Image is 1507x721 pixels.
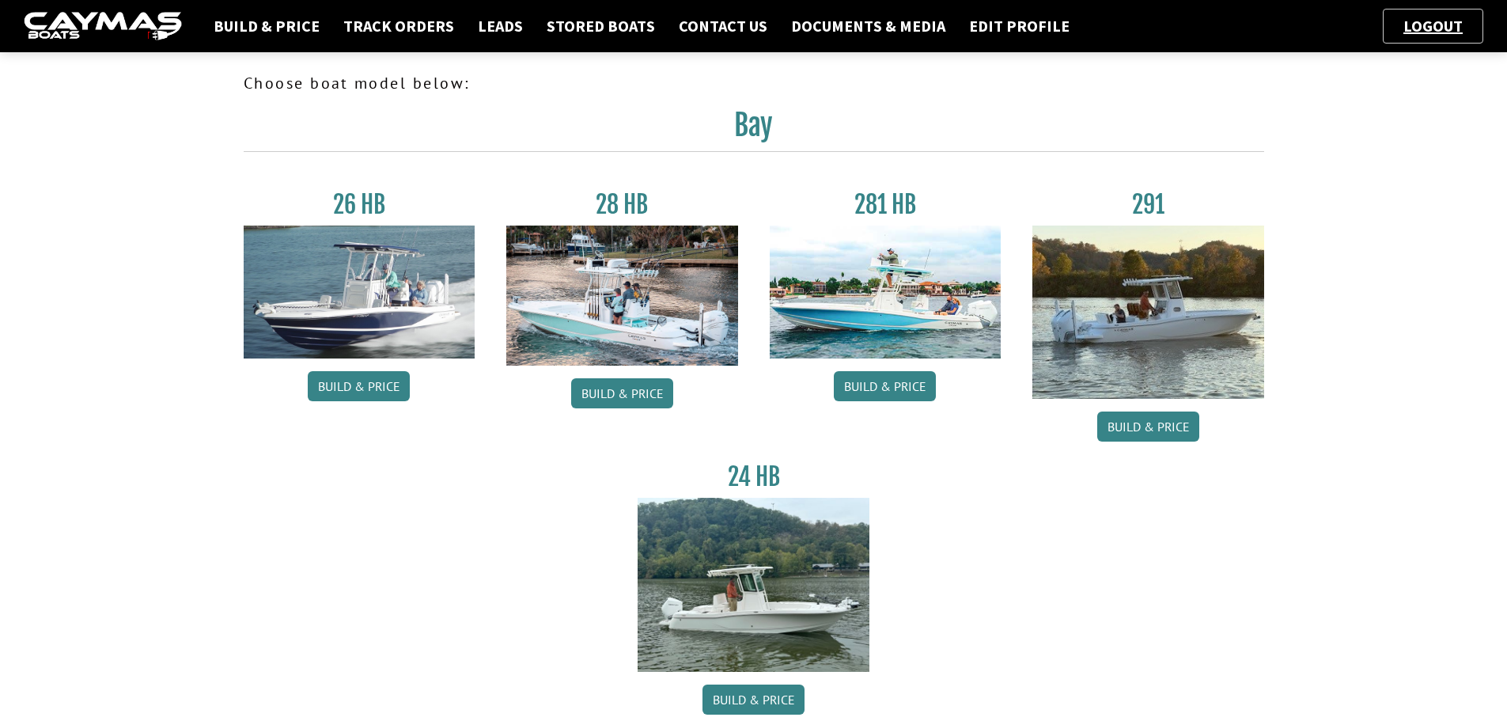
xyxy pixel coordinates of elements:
a: Edit Profile [961,16,1077,36]
a: Logout [1395,16,1471,36]
a: Build & Price [206,16,328,36]
p: Choose boat model below: [244,71,1264,95]
a: Build & Price [308,371,410,401]
img: 28-hb-twin.jpg [770,226,1002,359]
h3: 281 HB [770,190,1002,219]
img: 24_HB_thumbnail.jpg [638,498,869,671]
a: Documents & Media [783,16,953,36]
a: Build & Price [571,378,673,408]
a: Leads [470,16,531,36]
a: Contact Us [671,16,775,36]
h3: 24 HB [638,462,869,491]
img: 291_Thumbnail.jpg [1032,226,1264,399]
a: Build & Price [702,685,805,715]
img: caymas-dealer-connect-2ed40d3bc7270c1d8d7ffb4b79bf05adc795679939227970def78ec6f6c03838.gif [24,12,182,41]
h3: 28 HB [506,190,738,219]
a: Build & Price [834,371,936,401]
a: Build & Price [1097,412,1199,442]
img: 26_new_photo_resized.jpg [244,226,475,359]
h3: 26 HB [244,190,475,219]
img: 28_hb_thumbnail_for_caymas_connect.jpg [506,226,738,366]
a: Track Orders [335,16,462,36]
a: Stored Boats [539,16,663,36]
h3: 291 [1032,190,1264,219]
h2: Bay [244,108,1264,152]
